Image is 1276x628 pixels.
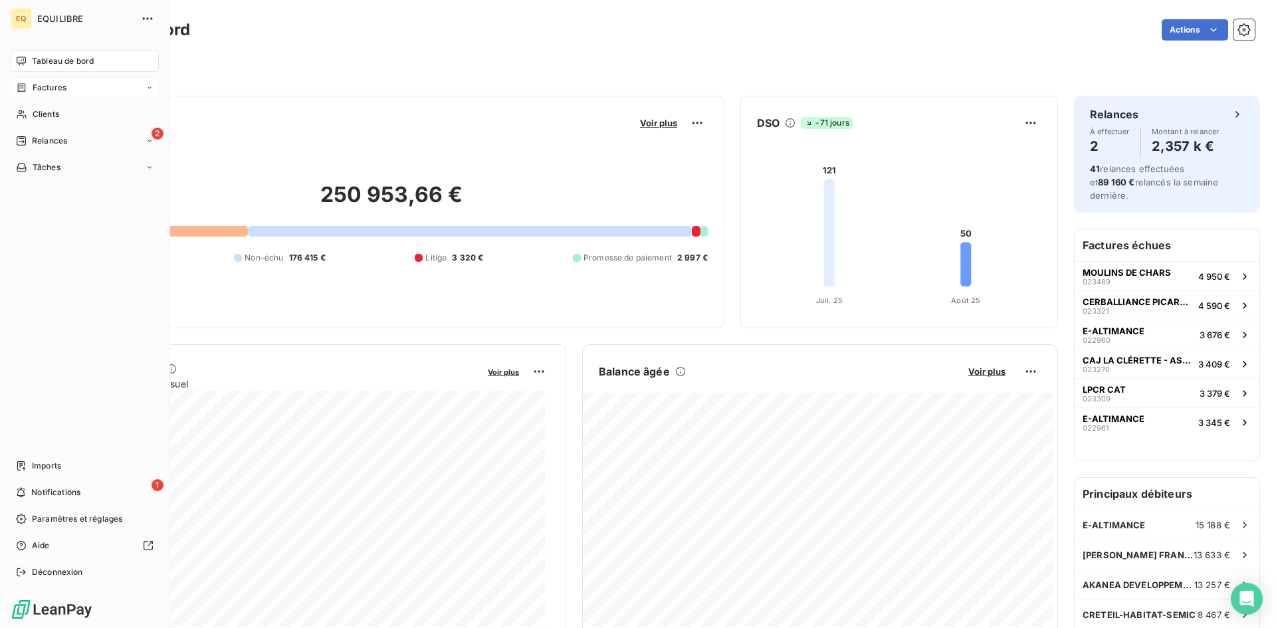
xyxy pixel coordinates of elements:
span: Tableau de bord [32,55,94,67]
button: Actions [1162,19,1228,41]
span: Imports [32,460,61,472]
span: CRETEIL-HABITAT-SEMIC [1083,609,1196,620]
span: 15 188 € [1196,520,1230,530]
span: Voir plus [968,366,1006,377]
button: CERBALLIANCE PICARDIE0233214 590 € [1075,290,1259,320]
span: LPCR CAT [1083,384,1126,395]
span: Voir plus [640,118,677,128]
span: Factures [33,82,66,94]
span: 13 633 € [1194,550,1230,560]
span: Relances [32,135,67,147]
a: Imports [11,455,159,476]
button: E-ALTIMANCE0229603 676 € [1075,320,1259,349]
h4: 2,357 k € [1152,136,1220,157]
tspan: Août 25 [951,296,980,305]
a: Tableau de bord [11,51,159,72]
button: MOULINS DE CHARS0234894 950 € [1075,261,1259,290]
span: 022960 [1083,336,1111,344]
span: Notifications [31,486,80,498]
span: Non-échu [245,252,283,264]
span: 023321 [1083,307,1109,315]
button: E-ALTIMANCE0229613 345 € [1075,407,1259,437]
span: 2 997 € [677,252,708,264]
span: CERBALLIANCE PICARDIE [1083,296,1193,307]
span: AKANEA DEVELOPPEMENT [1083,579,1194,590]
button: Voir plus [964,366,1010,377]
span: 176 415 € [289,252,326,264]
span: 3 409 € [1198,359,1230,369]
h6: Factures échues [1075,229,1259,261]
span: 1 [152,479,163,491]
a: Clients [11,104,159,125]
span: Déconnexion [32,566,83,578]
span: -71 jours [801,117,853,129]
span: 3 320 € [452,252,483,264]
span: 4 590 € [1198,300,1230,311]
span: EQUILIBRE [37,13,133,24]
span: Tâches [33,161,60,173]
button: LPCR CAT0233093 379 € [1075,378,1259,407]
span: Chiffre d'affaires mensuel [75,377,478,391]
span: 3 379 € [1200,388,1230,399]
span: 8 467 € [1198,609,1230,620]
h6: Relances [1090,106,1138,122]
span: 023489 [1083,278,1111,286]
a: Tâches [11,157,159,178]
button: CAJ LA CLÉRETTE - ASSOCIATION PAPILLONS0232703 409 € [1075,349,1259,378]
h4: 2 [1090,136,1130,157]
a: Factures [11,77,159,98]
span: Clients [33,108,59,120]
span: CAJ LA CLÉRETTE - ASSOCIATION PAPILLONS [1083,355,1193,366]
span: 023309 [1083,395,1111,403]
span: E-ALTIMANCE [1083,520,1146,530]
span: MOULINS DE CHARS [1083,267,1171,278]
span: Promesse de paiement [584,252,672,264]
span: Montant à relancer [1152,128,1220,136]
span: Voir plus [488,367,519,377]
span: 023270 [1083,366,1110,373]
span: 3 676 € [1200,330,1230,340]
span: Paramètres et réglages [32,513,122,525]
tspan: Juil. 25 [816,296,843,305]
span: [PERSON_NAME] FRANCE SAFETY ASSESSMENT [1083,550,1194,560]
h2: 250 953,66 € [75,181,708,221]
span: Aide [32,540,50,552]
span: Litige [425,252,447,264]
span: relances effectuées et relancés la semaine dernière. [1090,163,1218,201]
div: EQ [11,8,32,29]
span: 4 950 € [1198,271,1230,282]
h6: Balance âgée [599,364,670,379]
a: 2Relances [11,130,159,152]
button: Voir plus [636,117,681,129]
span: À effectuer [1090,128,1130,136]
span: 2 [152,128,163,140]
div: Open Intercom Messenger [1231,583,1263,615]
a: Paramètres et réglages [11,508,159,530]
span: E-ALTIMANCE [1083,326,1144,336]
span: 022961 [1083,424,1109,432]
span: 13 257 € [1194,579,1230,590]
span: 89 160 € [1098,177,1134,187]
a: Aide [11,535,159,556]
h6: Principaux débiteurs [1075,478,1259,510]
h6: DSO [757,115,780,131]
button: Voir plus [484,366,523,377]
img: Logo LeanPay [11,599,93,620]
span: E-ALTIMANCE [1083,413,1144,424]
span: 41 [1090,163,1100,174]
span: 3 345 € [1198,417,1230,428]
